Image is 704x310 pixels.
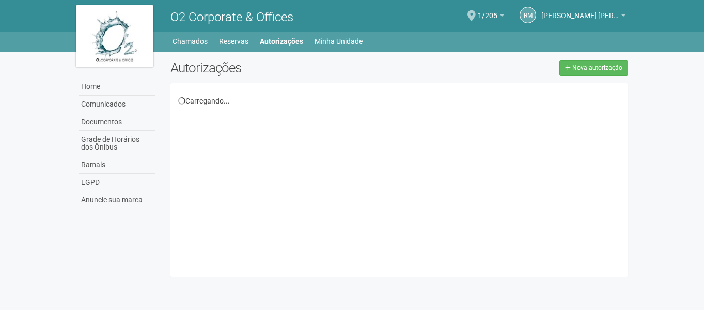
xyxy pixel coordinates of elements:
a: Ramais [79,156,155,174]
a: RM [520,7,536,23]
a: Reservas [219,34,248,49]
img: logo.jpg [76,5,153,67]
a: Grade de Horários dos Ônibus [79,131,155,156]
span: Nova autorização [572,64,622,71]
a: [PERSON_NAME] [PERSON_NAME] [541,13,625,21]
a: LGPD [79,174,155,191]
a: Minha Unidade [315,34,363,49]
a: Anuncie sua marca [79,191,155,209]
a: Nova autorização [559,60,628,76]
a: Chamados [173,34,208,49]
span: 1/205 [478,2,497,20]
span: O2 Corporate & Offices [170,10,293,24]
a: Documentos [79,113,155,131]
a: Autorizações [260,34,303,49]
a: Comunicados [79,96,155,113]
div: Carregando... [178,96,621,106]
h2: Autorizações [170,60,392,76]
a: 1/205 [478,13,504,21]
span: Rachel Melo da Rocha [541,2,619,20]
a: Home [79,78,155,96]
